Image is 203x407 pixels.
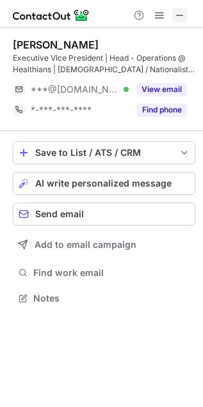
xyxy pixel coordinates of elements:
img: ContactOut v5.3.10 [13,8,90,23]
div: Save to List / ATS / CRM [35,148,173,158]
div: Executive Vice President | Head - Operations @ Healthians | [DEMOGRAPHIC_DATA] / Nationalist 🇮🇳 |... [13,52,195,75]
span: AI write personalized message [35,178,172,188]
span: ***@[DOMAIN_NAME] [31,84,119,95]
button: Reveal Button [136,104,187,116]
span: Find work email [33,267,190,279]
span: Notes [33,293,190,304]
button: save-profile-one-click [13,141,195,164]
span: Send email [35,209,84,219]
button: AI write personalized message [13,172,195,195]
button: Find work email [13,264,195,282]
button: Notes [13,289,195,307]
span: Add to email campaign [35,240,136,250]
button: Add to email campaign [13,233,195,256]
button: Reveal Button [136,83,187,96]
button: Send email [13,203,195,226]
div: [PERSON_NAME] [13,38,99,51]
